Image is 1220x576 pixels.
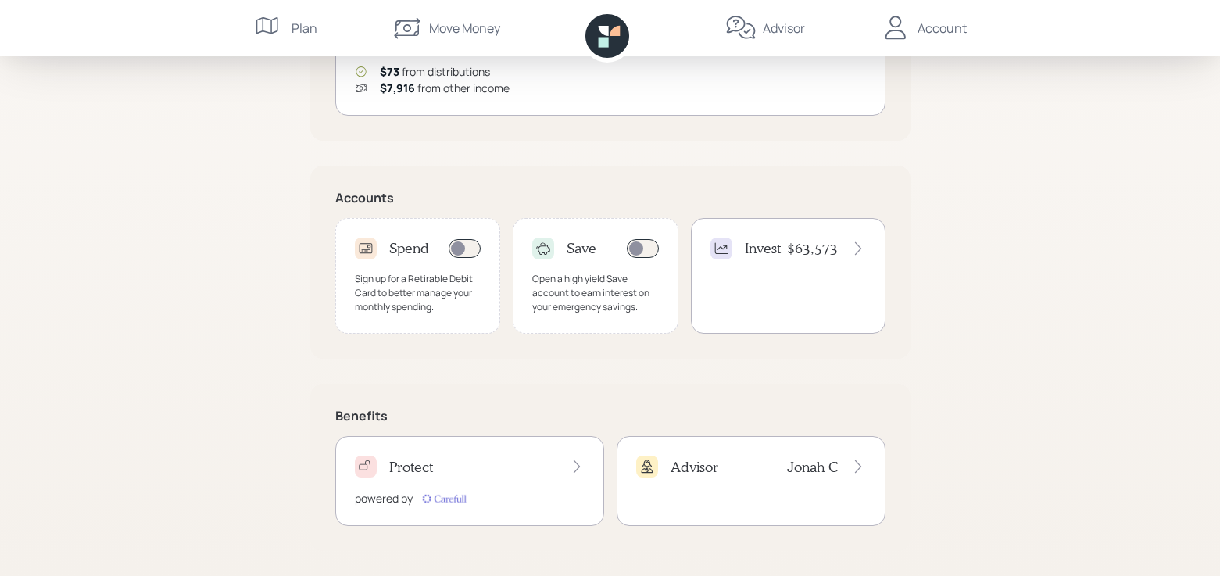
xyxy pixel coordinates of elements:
[380,80,415,95] span: $7,916
[380,63,490,80] div: from distributions
[335,409,885,424] h5: Benefits
[918,19,967,38] div: Account
[429,19,500,38] div: Move Money
[389,459,433,476] h4: Protect
[745,240,781,257] h4: Invest
[355,272,481,314] div: Sign up for a Retirable Debit Card to better manage your monthly spending.
[419,491,469,506] img: carefull-M2HCGCDH.digested.png
[389,240,429,257] h4: Spend
[292,19,317,38] div: Plan
[567,240,596,257] h4: Save
[671,459,718,476] h4: Advisor
[787,459,838,476] h4: Jonah C
[532,272,659,314] div: Open a high yield Save account to earn interest on your emergency savings.
[355,490,413,506] div: powered by
[763,19,805,38] div: Advisor
[335,191,885,206] h5: Accounts
[787,240,838,257] h4: $63,573
[380,80,510,96] div: from other income
[380,64,399,79] span: $73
